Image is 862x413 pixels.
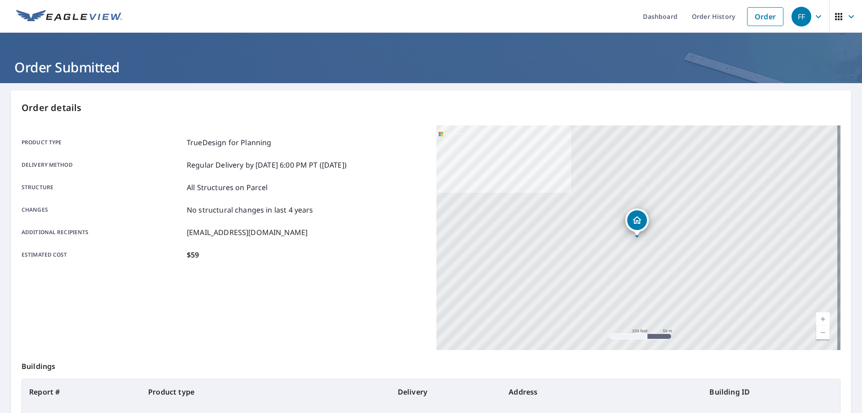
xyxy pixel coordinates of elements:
[22,350,840,379] p: Buildings
[16,10,122,23] img: EV Logo
[22,182,183,193] p: Structure
[22,204,183,215] p: Changes
[141,379,391,404] th: Product type
[702,379,840,404] th: Building ID
[187,249,199,260] p: $59
[22,160,183,170] p: Delivery method
[187,204,313,215] p: No structural changes in last 4 years
[187,182,268,193] p: All Structures on Parcel
[22,227,183,238] p: Additional recipients
[816,326,830,339] a: Current Level 17, Zoom Out
[792,7,811,27] div: FF
[22,249,183,260] p: Estimated cost
[187,160,347,170] p: Regular Delivery by [DATE] 6:00 PM PT ([DATE])
[22,137,183,148] p: Product type
[501,379,702,404] th: Address
[625,209,649,236] div: Dropped pin, building 1, Residential property, 1614 Cambridge Rd Edgewater, MD 21037
[747,7,783,26] a: Order
[11,58,851,76] h1: Order Submitted
[22,379,141,404] th: Report #
[816,312,830,326] a: Current Level 17, Zoom In
[391,379,501,404] th: Delivery
[187,227,308,238] p: [EMAIL_ADDRESS][DOMAIN_NAME]
[187,137,271,148] p: TrueDesign for Planning
[22,101,840,115] p: Order details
